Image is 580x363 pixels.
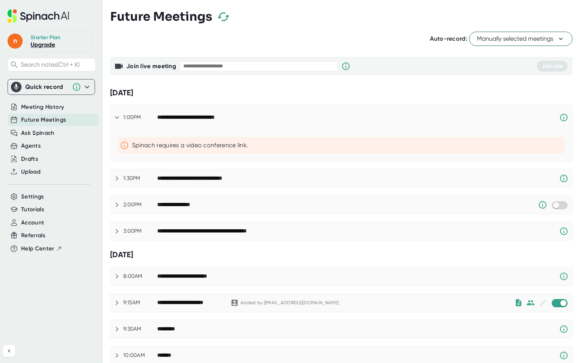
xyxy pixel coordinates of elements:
[537,61,568,72] button: Join now
[559,227,568,236] svg: Spinach requires a video conference link.
[126,63,176,70] b: Join live meeting
[123,201,157,208] div: 2:00PM
[123,114,157,121] div: 1:00PM
[21,116,66,124] button: Future Meetings
[132,142,562,149] div: Spinach requires a video conference link.
[31,41,55,48] a: Upgrade
[123,228,157,235] div: 3:00PM
[21,231,45,240] button: Referrals
[21,61,94,68] span: Search notes (Ctrl + K)
[110,250,572,259] div: [DATE]
[110,9,212,24] h3: Future Meetings
[241,300,339,306] div: Added by [EMAIL_ADDRESS][DOMAIN_NAME]
[31,34,61,41] div: Starter Plan
[21,244,54,253] span: Help Center
[559,113,568,122] svg: Spinach requires a video conference link.
[21,129,55,137] button: Ask Spinach
[559,272,568,281] svg: Spinach requires a video conference link.
[3,345,15,357] button: Collapse sidebar
[123,175,157,182] div: 1:30PM
[11,79,92,95] div: Quick record
[542,63,563,69] span: Join now
[21,192,44,201] button: Settings
[477,34,565,43] span: Manually selected meetings
[21,168,40,176] button: Upload
[123,352,157,359] div: 10:00AM
[21,244,62,253] button: Help Center
[559,174,568,183] svg: Spinach requires a video conference link.
[123,299,157,306] div: 9:15AM
[21,205,44,214] button: Tutorials
[25,83,68,91] div: Quick record
[21,142,41,150] button: Agents
[21,103,64,111] button: Meeting History
[123,326,157,332] div: 9:30AM
[559,325,568,334] svg: Spinach requires a video conference link.
[559,351,568,360] svg: Spinach requires a video conference link.
[21,218,44,227] button: Account
[469,32,572,46] button: Manually selected meetings
[538,200,547,209] svg: Someone has manually disabled Spinach from this meeting.
[123,273,157,280] div: 8:00AM
[8,34,23,49] span: n
[430,35,467,42] span: Auto-record:
[21,155,38,163] button: Drafts
[110,88,572,98] div: [DATE]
